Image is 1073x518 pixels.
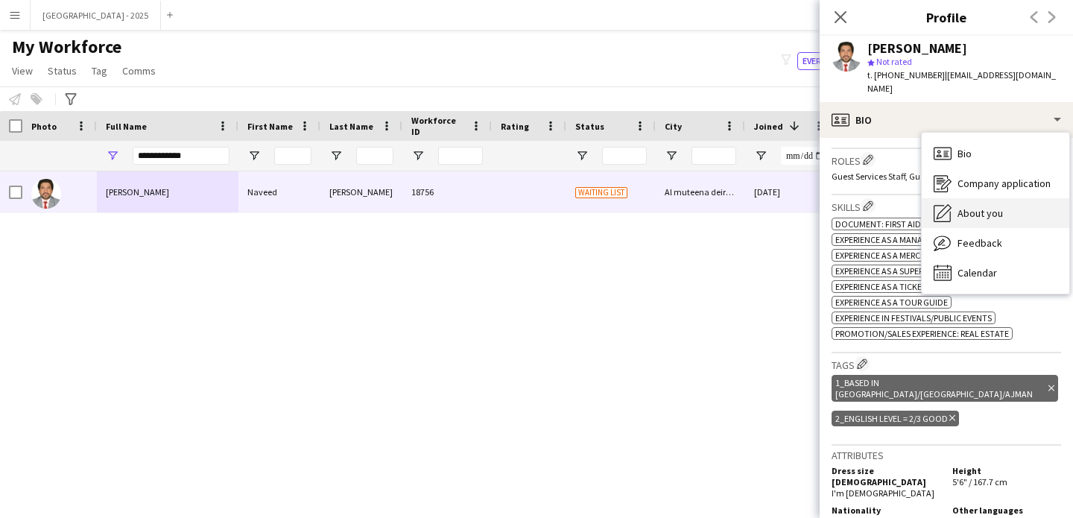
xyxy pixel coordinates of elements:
span: Not rated [876,56,912,67]
span: Experience as a Tour Guide [835,297,948,308]
span: Photo [31,121,57,132]
input: First Name Filter Input [274,147,311,165]
h3: Tags [832,356,1061,372]
div: Feedback [922,228,1069,258]
span: Tag [92,64,107,78]
span: City [665,121,682,132]
a: Status [42,61,83,80]
button: Everyone12,969 [797,52,876,70]
a: Tag [86,61,113,80]
span: Experience as a Merchandiser/Cashier [835,250,994,261]
div: 2_English Level = 2/3 Good [832,411,959,426]
div: About you [922,198,1069,228]
span: Last Name [329,121,373,132]
button: [GEOGRAPHIC_DATA] - 2025 [31,1,161,30]
button: Open Filter Menu [665,149,678,162]
h3: Profile [820,7,1073,27]
span: | [EMAIL_ADDRESS][DOMAIN_NAME] [867,69,1056,94]
div: Al muteena deira [GEOGRAPHIC_DATA] [656,171,745,212]
span: Feedback [958,236,1002,250]
h5: Other languages [952,505,1061,516]
h5: Dress size [DEMOGRAPHIC_DATA] [832,465,940,487]
span: Experience in Festivals/Public Events [835,312,992,323]
input: Workforce ID Filter Input [438,147,483,165]
a: Comms [116,61,162,80]
span: Status [575,121,604,132]
button: Open Filter Menu [247,149,261,162]
img: Naveed Arif [31,179,61,209]
div: [PERSON_NAME] [320,171,402,212]
span: 5'6" / 167.7 cm [952,476,1007,487]
span: View [12,64,33,78]
span: Experience as a Supervisor [835,265,946,277]
span: I'm [DEMOGRAPHIC_DATA] [832,487,934,499]
span: Bio [958,147,972,160]
div: [PERSON_NAME] [867,42,967,55]
input: Status Filter Input [602,147,647,165]
span: Experience as a Manager [835,234,937,245]
input: Last Name Filter Input [356,147,393,165]
input: Joined Filter Input [781,147,826,165]
span: Guest Services Staff, Guest Services Staff - Senior [832,171,1013,182]
div: Naveed [238,171,320,212]
span: Promotion/Sales Experience: Real Estate [835,328,1009,339]
input: City Filter Input [691,147,736,165]
span: About you [958,206,1003,220]
span: First Name [247,121,293,132]
span: Full Name [106,121,147,132]
div: Bio [820,102,1073,138]
h3: Skills [832,198,1061,214]
h3: Roles [832,152,1061,168]
input: Full Name Filter Input [133,147,230,165]
button: Open Filter Menu [754,149,767,162]
button: Open Filter Menu [329,149,343,162]
div: Bio [922,139,1069,168]
span: [PERSON_NAME] [106,186,169,198]
span: Document: First Aid Certificate [835,218,970,230]
span: Joined [754,121,783,132]
span: Calendar [958,266,997,279]
div: Company application [922,168,1069,198]
span: Workforce ID [411,115,465,137]
span: Status [48,64,77,78]
span: t. [PHONE_NUMBER] [867,69,945,80]
button: Open Filter Menu [411,149,425,162]
button: Open Filter Menu [106,149,119,162]
div: Calendar [922,258,1069,288]
app-action-btn: Advanced filters [62,90,80,108]
span: Comms [122,64,156,78]
a: View [6,61,39,80]
span: Rating [501,121,529,132]
span: Experience as a Ticketing/Registration [835,281,1000,292]
span: My Workforce [12,36,121,58]
div: 1_Based in [GEOGRAPHIC_DATA]/[GEOGRAPHIC_DATA]/Ajman [832,375,1058,402]
div: 18756 [402,171,492,212]
div: [DATE] [745,171,835,212]
h3: Attributes [832,449,1061,462]
h5: Nationality [832,505,940,516]
span: Company application [958,177,1051,190]
h5: Height [952,465,1061,476]
button: Open Filter Menu [575,149,589,162]
span: Waiting list [575,187,627,198]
